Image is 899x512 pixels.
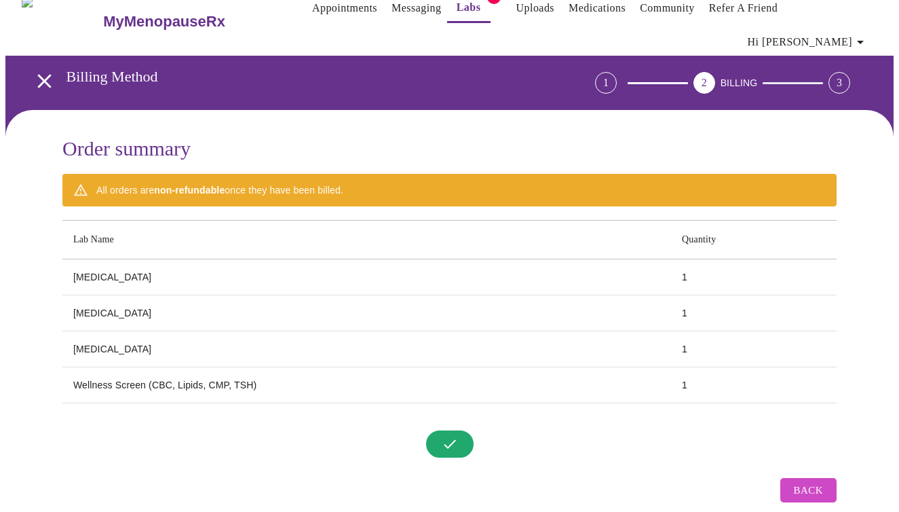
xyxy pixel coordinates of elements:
strong: non-refundable [154,185,225,196]
button: Hi [PERSON_NAME] [742,29,874,56]
td: [MEDICAL_DATA] [62,259,671,295]
td: 1 [671,295,837,331]
div: All orders are once they have been billed. [96,178,343,202]
td: Wellness Screen (CBC, Lipids, CMP, TSH) [62,367,671,403]
td: [MEDICAL_DATA] [62,295,671,331]
button: Back [780,478,837,502]
div: 3 [828,72,850,94]
h3: MyMenopauseRx [103,13,225,31]
span: Hi [PERSON_NAME] [748,33,868,52]
span: BILLING [721,77,758,88]
td: 1 [671,259,837,295]
th: Quantity [671,221,837,259]
div: 1 [595,72,617,94]
th: Lab Name [62,221,671,259]
div: 2 [693,72,715,94]
td: 1 [671,367,837,403]
span: Back [794,481,823,499]
td: [MEDICAL_DATA] [62,331,671,367]
button: open drawer [24,61,64,101]
td: 1 [671,331,837,367]
h3: Order summary [62,137,837,160]
h3: Billing Method [66,68,520,86]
